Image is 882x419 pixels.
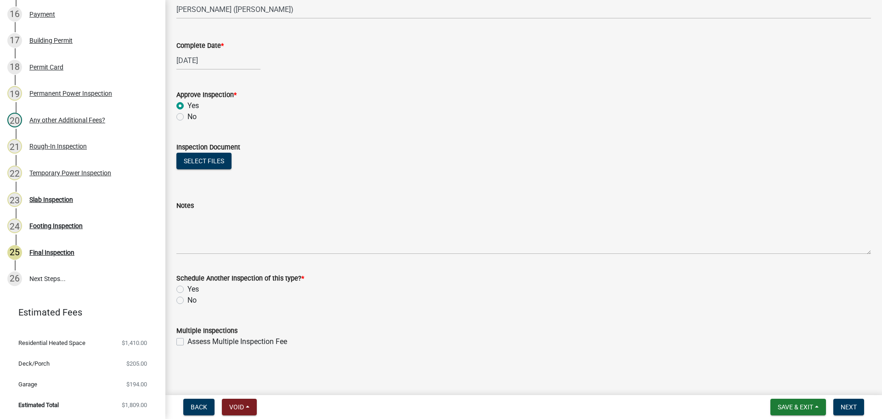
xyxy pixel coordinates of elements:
[18,402,59,408] span: Estimated Total
[778,403,813,411] span: Save & Exit
[7,166,22,180] div: 22
[187,100,199,111] label: Yes
[176,328,237,334] label: Multiple Inspections
[122,340,147,346] span: $1,410.00
[7,7,22,22] div: 16
[7,271,22,286] div: 26
[176,43,224,49] label: Complete Date
[222,399,257,415] button: Void
[841,403,857,411] span: Next
[29,64,63,70] div: Permit Card
[229,403,244,411] span: Void
[7,60,22,75] div: 18
[176,203,194,209] label: Notes
[29,117,105,123] div: Any other Additional Fees?
[7,303,151,321] a: Estimated Fees
[29,11,55,17] div: Payment
[18,381,37,387] span: Garage
[29,196,73,203] div: Slab Inspection
[770,399,826,415] button: Save & Exit
[18,340,85,346] span: Residential Heated Space
[183,399,215,415] button: Back
[7,113,22,127] div: 20
[7,218,22,233] div: 24
[187,336,287,347] label: Assess Multiple Inspection Fee
[126,361,147,367] span: $205.00
[176,51,260,70] input: mm/dd/yyyy
[7,33,22,48] div: 17
[187,295,197,306] label: No
[176,153,232,169] button: Select files
[29,37,73,44] div: Building Permit
[191,403,207,411] span: Back
[29,249,74,256] div: Final Inspection
[176,276,304,282] label: Schedule Another Inspection of this type?
[29,223,83,229] div: Footing Inspection
[176,144,240,151] label: Inspection Document
[126,381,147,387] span: $194.00
[187,111,197,122] label: No
[176,92,237,98] label: Approve Inspection
[7,86,22,101] div: 19
[29,170,111,176] div: Temporary Power Inspection
[18,361,50,367] span: Deck/Porch
[7,192,22,207] div: 23
[833,399,864,415] button: Next
[29,143,87,149] div: Rough-In Inspection
[187,284,199,295] label: Yes
[7,139,22,154] div: 21
[122,402,147,408] span: $1,809.00
[29,90,112,97] div: Permanent Power Inspection
[7,245,22,260] div: 25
